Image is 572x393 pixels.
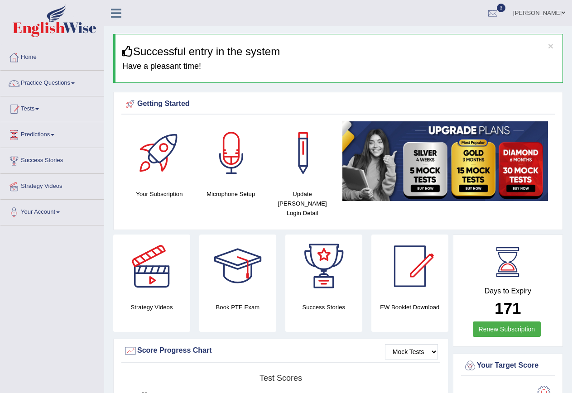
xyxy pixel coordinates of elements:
a: Tests [0,96,104,119]
img: small5.jpg [342,121,548,201]
div: Score Progress Chart [124,344,438,358]
h4: Have a pleasant time! [122,62,556,71]
h4: Book PTE Exam [199,302,276,312]
h4: Success Stories [285,302,362,312]
div: Your Target Score [463,359,553,373]
a: Home [0,45,104,67]
a: Your Account [0,200,104,222]
h4: Strategy Videos [113,302,190,312]
button: × [548,41,553,51]
a: Success Stories [0,148,104,171]
h4: Microphone Setup [200,189,262,199]
span: 3 [497,4,506,12]
tspan: Test scores [260,374,302,383]
h4: Your Subscription [128,189,191,199]
a: Predictions [0,122,104,145]
h4: Update [PERSON_NAME] Login Detail [271,189,334,218]
b: 171 [495,299,521,317]
h3: Successful entry in the system [122,46,556,58]
a: Practice Questions [0,71,104,93]
a: Renew Subscription [473,321,541,337]
div: Getting Started [124,97,553,111]
h4: Days to Expiry [463,287,553,295]
a: Strategy Videos [0,174,104,196]
h4: EW Booklet Download [371,302,448,312]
